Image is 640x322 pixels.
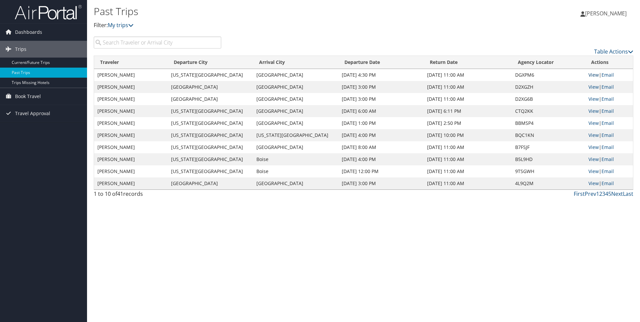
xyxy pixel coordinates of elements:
td: [DATE] 11:00 AM [424,153,512,165]
a: 1 [596,190,599,197]
h1: Past Trips [94,4,454,18]
td: | [585,141,633,153]
td: [GEOGRAPHIC_DATA] [253,177,338,189]
td: [DATE] 11:00 AM [424,93,512,105]
td: [DATE] 6:11 PM [424,105,512,117]
a: Last [623,190,633,197]
td: [GEOGRAPHIC_DATA] [253,69,338,81]
a: [PERSON_NAME] [580,3,633,23]
td: D2XGZH [512,81,585,93]
a: View [588,144,599,150]
td: [GEOGRAPHIC_DATA] [253,141,338,153]
td: [DATE] 3:00 PM [338,81,424,93]
td: B5L9HD [512,153,585,165]
a: View [588,180,599,186]
p: Filter: [94,21,454,30]
a: Next [611,190,623,197]
td: [US_STATE][GEOGRAPHIC_DATA] [168,141,253,153]
span: [PERSON_NAME] [585,10,627,17]
td: [PERSON_NAME] [94,93,168,105]
td: | [585,153,633,165]
td: [DATE] 8:00 AM [338,141,424,153]
td: [DATE] 4:00 PM [338,129,424,141]
a: 2 [599,190,602,197]
td: Boise [253,153,338,165]
a: First [574,190,585,197]
a: Email [602,84,614,90]
div: 1 to 10 of records [94,190,221,201]
a: View [588,132,599,138]
td: BQC1KN [512,129,585,141]
td: [GEOGRAPHIC_DATA] [168,81,253,93]
td: [PERSON_NAME] [94,105,168,117]
input: Search Traveler or Arrival City [94,36,221,49]
a: Table Actions [594,48,633,55]
td: | [585,177,633,189]
td: [GEOGRAPHIC_DATA] [253,81,338,93]
a: 3 [602,190,605,197]
td: [US_STATE][GEOGRAPHIC_DATA] [168,165,253,177]
a: View [588,108,599,114]
td: [GEOGRAPHIC_DATA] [253,105,338,117]
td: [DATE] 6:00 AM [338,105,424,117]
td: [DATE] 3:00 PM [338,177,424,189]
a: Email [602,96,614,102]
td: [GEOGRAPHIC_DATA] [253,117,338,129]
td: [US_STATE][GEOGRAPHIC_DATA] [253,129,338,141]
td: [DATE] 3:00 PM [338,93,424,105]
td: 9TSGWH [512,165,585,177]
a: 5 [608,190,611,197]
span: Trips [15,41,26,58]
td: [GEOGRAPHIC_DATA] [253,93,338,105]
td: DGXPM6 [512,69,585,81]
td: | [585,93,633,105]
td: 4L9Q2M [512,177,585,189]
a: View [588,84,599,90]
td: [GEOGRAPHIC_DATA] [168,93,253,105]
span: Dashboards [15,24,42,41]
a: Email [602,144,614,150]
th: Arrival City: activate to sort column ascending [253,56,338,69]
td: [PERSON_NAME] [94,81,168,93]
span: Travel Approval [15,105,50,122]
td: [DATE] 10:00 PM [424,129,512,141]
td: [PERSON_NAME] [94,129,168,141]
td: B7FSJF [512,141,585,153]
td: [DATE] 12:00 PM [338,165,424,177]
td: [US_STATE][GEOGRAPHIC_DATA] [168,153,253,165]
a: View [588,72,599,78]
td: [DATE] 4:00 PM [338,153,424,165]
td: [PERSON_NAME] [94,141,168,153]
td: [US_STATE][GEOGRAPHIC_DATA] [168,129,253,141]
a: Email [602,180,614,186]
td: [US_STATE][GEOGRAPHIC_DATA] [168,69,253,81]
td: | [585,165,633,177]
td: [PERSON_NAME] [94,165,168,177]
a: Email [602,156,614,162]
th: Return Date: activate to sort column ascending [424,56,512,69]
a: View [588,96,599,102]
a: Email [602,120,614,126]
td: [DATE] 11:00 AM [424,177,512,189]
th: Traveler: activate to sort column ascending [94,56,168,69]
td: [DATE] 11:00 AM [424,81,512,93]
td: [GEOGRAPHIC_DATA] [168,177,253,189]
td: [DATE] 1:00 PM [338,117,424,129]
a: View [588,120,599,126]
td: [US_STATE][GEOGRAPHIC_DATA] [168,105,253,117]
td: [US_STATE][GEOGRAPHIC_DATA] [168,117,253,129]
a: View [588,156,599,162]
th: Departure Date: activate to sort column ascending [338,56,424,69]
td: | [585,129,633,141]
td: [PERSON_NAME] [94,153,168,165]
td: [PERSON_NAME] [94,69,168,81]
td: [DATE] 11:00 AM [424,141,512,153]
th: Agency Locator: activate to sort column ascending [512,56,585,69]
img: airportal-logo.png [15,4,82,20]
a: Prev [585,190,596,197]
a: Email [602,72,614,78]
td: [DATE] 2:50 PM [424,117,512,129]
a: View [588,168,599,174]
td: Boise [253,165,338,177]
td: [PERSON_NAME] [94,177,168,189]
